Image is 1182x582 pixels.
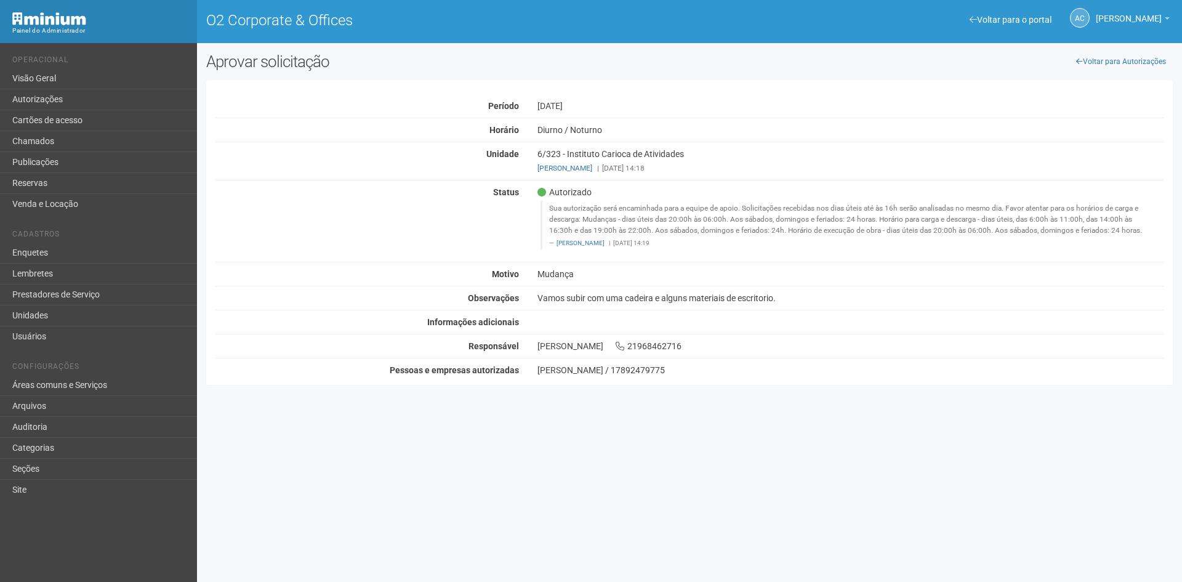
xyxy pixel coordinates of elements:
[493,187,519,197] strong: Status
[489,125,519,135] strong: Horário
[12,25,188,36] div: Painel do Administrador
[528,341,1173,352] div: [PERSON_NAME] 21968462716
[1070,8,1090,28] a: AC
[528,293,1173,304] div: Vamos subir com uma cadeira e alguns materiais de escritorio.
[427,317,519,327] strong: Informações adicionais
[537,163,1164,174] div: [DATE] 14:18
[528,124,1173,135] div: Diurno / Noturno
[537,365,1164,376] div: [PERSON_NAME] / 17892479775
[1096,2,1162,23] span: Ana Carla de Carvalho Silva
[557,240,605,246] a: [PERSON_NAME]
[390,365,519,375] strong: Pessoas e empresas autorizadas
[488,101,519,111] strong: Período
[206,12,680,28] h1: O2 Corporate & Offices
[528,100,1173,111] div: [DATE]
[1069,52,1173,71] a: Voltar para Autorizações
[537,187,592,198] span: Autorizado
[12,55,188,68] li: Operacional
[528,148,1173,174] div: 6/323 - Instituto Carioca de Atividades
[528,269,1173,280] div: Mudança
[12,362,188,375] li: Configurações
[468,341,519,351] strong: Responsável
[1096,15,1170,25] a: [PERSON_NAME]
[12,12,86,25] img: Minium
[597,164,599,172] span: |
[12,230,188,243] li: Cadastros
[970,15,1051,25] a: Voltar para o portal
[492,269,519,279] strong: Motivo
[486,149,519,159] strong: Unidade
[541,201,1164,249] blockquote: Sua autorização será encaminhada para a equipe de apoio. Solicitações recebidas nos dias úteis at...
[609,240,610,246] span: |
[549,239,1157,248] footer: [DATE] 14:19
[537,164,592,172] a: [PERSON_NAME]
[206,52,680,71] h2: Aprovar solicitação
[468,293,519,303] strong: Observações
